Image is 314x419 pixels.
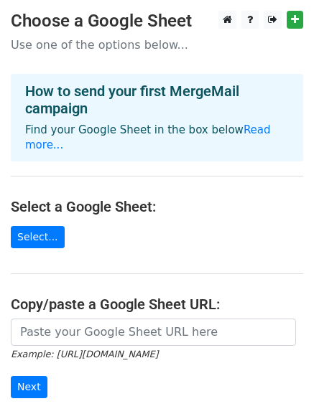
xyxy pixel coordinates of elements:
[25,123,289,153] p: Find your Google Sheet in the box below
[25,83,289,117] h4: How to send your first MergeMail campaign
[11,349,158,359] small: Example: [URL][DOMAIN_NAME]
[11,226,65,248] a: Select...
[242,350,314,419] iframe: Chat Widget
[11,198,303,215] h4: Select a Google Sheet:
[11,376,47,398] input: Next
[11,319,296,346] input: Paste your Google Sheet URL here
[11,37,303,52] p: Use one of the options below...
[11,11,303,32] h3: Choose a Google Sheet
[25,123,271,151] a: Read more...
[11,296,303,313] h4: Copy/paste a Google Sheet URL:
